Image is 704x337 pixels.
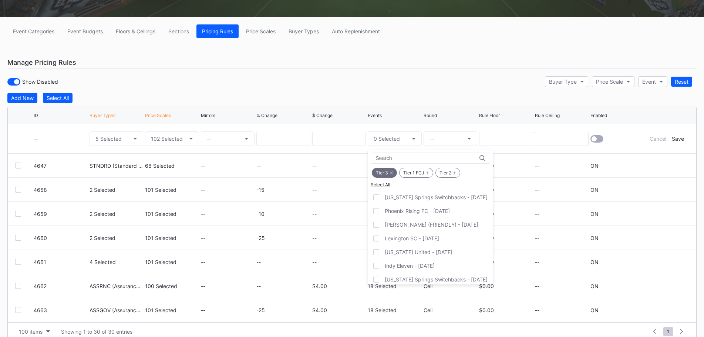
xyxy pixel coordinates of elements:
[375,155,440,161] input: Search
[535,259,589,265] div: --
[15,327,54,337] button: 100 items
[424,307,478,313] div: Ceil
[201,259,255,265] div: --
[256,307,310,313] div: -25
[312,307,366,313] div: $4.00
[385,208,450,214] div: Phoenix Rising FC - [DATE]
[256,259,310,265] div: --
[385,263,435,269] div: Indy Eleven - [DATE]
[479,259,533,265] div: $0.00
[424,283,478,289] div: Ceil
[90,283,144,289] div: ASSRNC (Assurance Ticket)
[385,235,439,241] div: Lexington SC - [DATE]
[368,307,422,313] div: 18 Selected
[256,283,310,289] div: --
[385,249,452,255] div: [US_STATE] United - [DATE]
[590,307,599,313] div: ON
[435,168,460,178] div: Tier 2
[663,327,673,336] span: 1
[479,283,533,289] div: $0.00
[535,283,589,289] div: --
[385,221,478,228] div: [PERSON_NAME] (FRIENDLY) - [DATE]
[312,283,366,289] div: $4.00
[19,328,43,335] div: 100 items
[399,168,433,178] div: Tier 1 FCJ
[371,182,490,187] div: Select All
[590,259,599,265] div: ON
[312,259,366,265] div: --
[34,283,88,289] div: 4662
[145,307,199,313] div: 101 Selected
[372,168,397,178] div: Tier 3
[90,307,144,313] div: ASSGOV (Assurance GovX Ticket)
[479,307,533,313] div: $0.00
[61,328,132,335] div: Showing 1 to 30 of 30 entries
[201,283,255,289] div: --
[368,283,422,289] div: 18 Selected
[535,307,589,313] div: --
[385,194,488,200] div: [US_STATE] Springs Switchbacks - [DATE]
[201,307,255,313] div: --
[34,307,88,313] div: 4663
[34,259,88,265] div: 4661
[590,283,599,289] div: ON
[145,259,199,265] div: 101 Selected
[90,259,144,265] div: 4 Selected
[385,276,488,283] div: [US_STATE] Springs Switchbacks - [DATE]
[145,283,199,289] div: 100 Selected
